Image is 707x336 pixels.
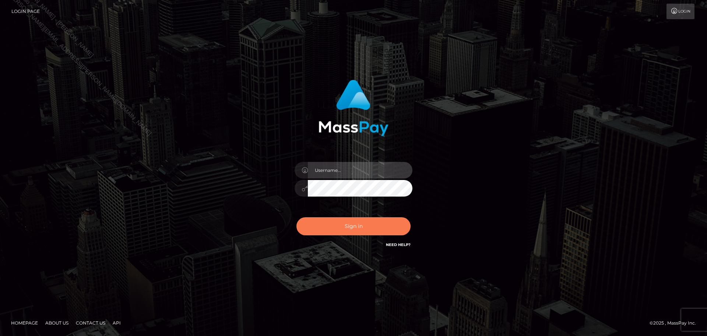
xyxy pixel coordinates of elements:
[666,4,694,19] a: Login
[319,80,388,136] img: MassPay Login
[110,317,124,329] a: API
[73,317,108,329] a: Contact Us
[296,217,411,235] button: Sign in
[650,319,701,327] div: © 2025 , MassPay Inc.
[386,242,411,247] a: Need Help?
[42,317,71,329] a: About Us
[308,162,412,179] input: Username...
[8,317,41,329] a: Homepage
[11,4,40,19] a: Login Page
